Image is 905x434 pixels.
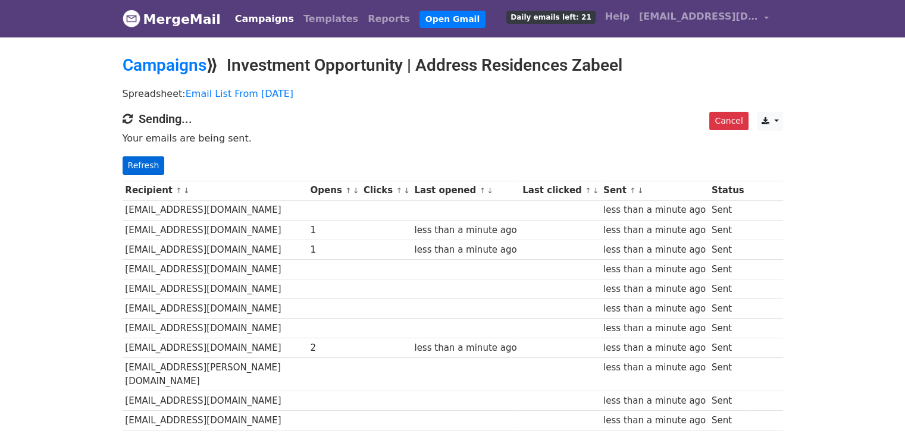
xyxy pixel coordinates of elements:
div: less than a minute ago [603,414,706,427]
a: Campaigns [123,55,206,75]
td: Sent [709,319,747,338]
span: [EMAIL_ADDRESS][DOMAIN_NAME] [639,10,758,24]
div: less than a minute ago [603,322,706,335]
a: Help [600,5,634,29]
div: less than a minute ago [603,263,706,276]
th: Sent [600,181,709,200]
div: less than a minute ago [603,302,706,316]
a: Templates [299,7,363,31]
iframe: Chat Widget [845,377,905,434]
a: ↑ [479,186,486,195]
span: Daily emails left: 21 [506,11,595,24]
img: MergeMail logo [123,10,140,27]
div: less than a minute ago [603,361,706,375]
p: Spreadsheet: [123,87,783,100]
td: Sent [709,279,747,299]
a: ↓ [637,186,644,195]
th: Clicks [361,181,411,200]
div: less than a minute ago [603,394,706,408]
td: [EMAIL_ADDRESS][DOMAIN_NAME] [123,220,308,240]
div: less than a minute ago [603,203,706,217]
div: less than a minute ago [603,341,706,355]
div: 1 [310,243,358,257]
td: Sent [709,338,747,358]
td: Sent [709,358,747,391]
p: Your emails are being sent. [123,132,783,144]
a: ↑ [345,186,352,195]
td: [EMAIL_ADDRESS][DOMAIN_NAME] [123,259,308,279]
td: [EMAIL_ADDRESS][DOMAIN_NAME] [123,391,308,411]
a: Refresh [123,156,165,175]
div: less than a minute ago [603,243,706,257]
td: [EMAIL_ADDRESS][DOMAIN_NAME] [123,279,308,299]
td: Sent [709,259,747,279]
td: Sent [709,220,747,240]
a: ↓ [353,186,359,195]
a: ↓ [403,186,410,195]
a: Open Gmail [419,11,486,28]
a: ↓ [183,186,190,195]
a: Reports [363,7,415,31]
td: Sent [709,411,747,430]
div: 1 [310,224,358,237]
h2: ⟫ Investment Opportunity | Address Residences Zabeel [123,55,783,76]
td: [EMAIL_ADDRESS][DOMAIN_NAME] [123,338,308,358]
div: less than a minute ago [414,243,516,257]
a: ↑ [585,186,591,195]
td: [EMAIL_ADDRESS][DOMAIN_NAME] [123,319,308,338]
div: less than a minute ago [603,282,706,296]
div: less than a minute ago [414,341,516,355]
a: ↓ [593,186,599,195]
td: [EMAIL_ADDRESS][PERSON_NAME][DOMAIN_NAME] [123,358,308,391]
a: ↑ [396,186,402,195]
th: Last clicked [519,181,600,200]
td: [EMAIL_ADDRESS][DOMAIN_NAME] [123,200,308,220]
div: less than a minute ago [414,224,516,237]
div: 2 [310,341,358,355]
a: [EMAIL_ADDRESS][DOMAIN_NAME] [634,5,774,33]
td: [EMAIL_ADDRESS][DOMAIN_NAME] [123,411,308,430]
td: Sent [709,299,747,319]
a: ↑ [176,186,182,195]
th: Status [709,181,747,200]
a: Daily emails left: 21 [502,5,600,29]
a: MergeMail [123,7,221,32]
td: Sent [709,200,747,220]
div: less than a minute ago [603,224,706,237]
td: Sent [709,391,747,411]
td: Sent [709,240,747,259]
a: Cancel [709,112,748,130]
h4: Sending... [123,112,783,126]
th: Recipient [123,181,308,200]
a: Campaigns [230,7,299,31]
a: ↓ [487,186,493,195]
a: Email List From [DATE] [186,88,293,99]
a: ↑ [630,186,636,195]
td: [EMAIL_ADDRESS][DOMAIN_NAME] [123,299,308,319]
td: [EMAIL_ADDRESS][DOMAIN_NAME] [123,240,308,259]
th: Last opened [412,181,520,200]
th: Opens [308,181,361,200]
